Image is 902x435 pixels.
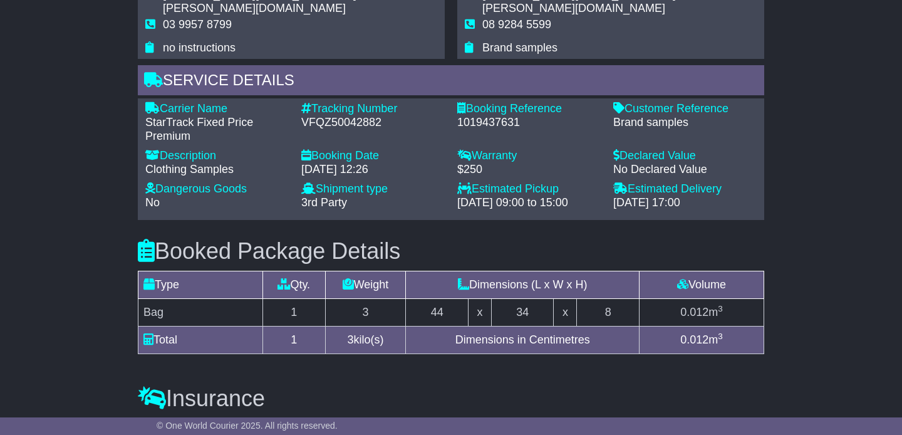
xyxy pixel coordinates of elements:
td: m [639,327,764,354]
span: 03 9957 8799 [163,18,232,31]
div: 1019437631 [457,116,601,130]
td: x [469,299,492,327]
div: Warranty [457,149,601,163]
td: Dimensions (L x W x H) [406,271,639,299]
sup: 3 [718,332,723,341]
span: © One World Courier 2025. All rights reserved. [157,421,338,431]
span: 3rd Party [301,196,347,209]
td: Qty. [263,271,326,299]
div: Brand samples [613,116,757,130]
div: [DATE] 17:00 [613,196,757,210]
td: 44 [406,299,469,327]
td: Dimensions in Centimetres [406,327,639,354]
div: [DATE] 12:26 [301,163,445,177]
span: 3 [348,333,354,346]
div: StarTrack Fixed Price Premium [145,116,289,143]
div: Booking Date [301,149,445,163]
div: Service Details [138,65,764,99]
div: VFQZ50042882 [301,116,445,130]
div: Dangerous Goods [145,182,289,196]
td: kilo(s) [325,327,406,354]
td: 1 [263,299,326,327]
div: Estimated Pickup [457,182,601,196]
td: x [554,299,577,327]
div: Customer Reference [613,102,757,116]
h3: Insurance [138,386,764,411]
td: 1 [263,327,326,354]
td: 34 [491,299,554,327]
span: 0.012 [680,306,708,318]
td: Weight [325,271,406,299]
td: 3 [325,299,406,327]
span: Brand samples [482,41,557,54]
span: 0.012 [680,333,708,346]
sup: 3 [718,304,723,313]
span: no instructions [163,41,236,54]
div: Estimated Delivery [613,182,757,196]
td: Bag [138,299,263,327]
div: [DATE] 09:00 to 15:00 [457,196,601,210]
div: $250 [457,163,601,177]
div: Description [145,149,289,163]
div: Clothing Samples [145,163,289,177]
div: Booking Reference [457,102,601,116]
span: No [145,196,160,209]
td: Volume [639,271,764,299]
div: Carrier Name [145,102,289,116]
div: No Declared Value [613,163,757,177]
td: Type [138,271,263,299]
td: Total [138,327,263,354]
div: Shipment type [301,182,445,196]
td: 8 [577,299,640,327]
h3: Booked Package Details [138,239,764,264]
span: 08 9284 5599 [482,18,551,31]
div: Tracking Number [301,102,445,116]
div: Declared Value [613,149,757,163]
td: m [639,299,764,327]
